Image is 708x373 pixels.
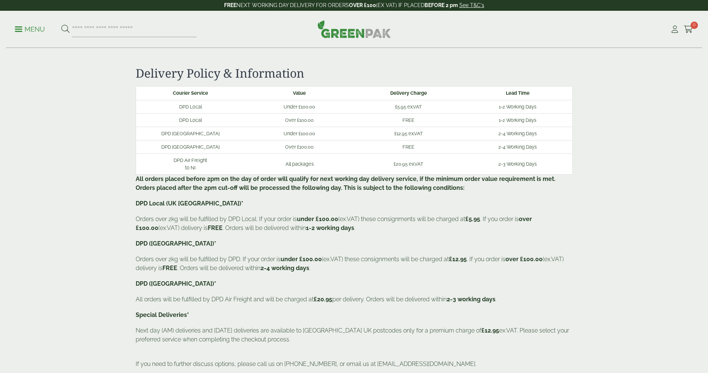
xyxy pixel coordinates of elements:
td: DPD Local [136,113,245,127]
td: All packages [245,154,354,174]
i: My Account [670,26,679,33]
strong: BEFORE 2 pm [424,2,458,8]
b: under £100.00 [281,256,322,263]
b: Special Deliveries* [136,311,189,318]
b: £12.95 [449,256,467,263]
th: Delivery Charge [354,87,463,100]
p: Next day (AM) deliveries and [DATE] deliveries are available to [GEOGRAPHIC_DATA] UK postcodes on... [136,326,573,353]
td: 2-4 Working Days [463,127,572,140]
strong: FREE [224,2,236,8]
b: £5.95 [465,215,480,223]
i: Cart [684,26,693,33]
td: Over £100.00 [245,140,354,154]
b: £20.95 [314,296,332,303]
td: 2-3 Working Days [463,154,572,174]
th: Value [245,87,354,100]
td: DPD Air Freight to NI [136,154,245,174]
td: 1-2 Working Days [463,113,572,127]
a: 0 [684,24,693,35]
b: FREE [162,265,177,272]
b: over £100.00 [505,256,543,263]
td: 1-2 Working Days [463,100,572,113]
td: DPD [GEOGRAPHIC_DATA] [136,127,245,140]
b: DPD Local (UK [GEOGRAPHIC_DATA])* [136,200,243,207]
td: £12.95 ex.VAT [354,127,463,140]
b: over £100.00 [136,215,532,231]
p: Orders over 2kg will be fulfilled by DPD Local. If your order is (ex.VAT) these consignments will... [136,215,573,233]
p: If you need to further discuss options, please call us on [PHONE_NUMBER], or email us at [EMAIL_A... [136,360,573,369]
td: Over £100.00 [245,113,354,127]
td: DPD [GEOGRAPHIC_DATA] [136,140,245,154]
td: FREE [354,113,463,127]
p: Orders over 2kg will be fulfilled by DPD. If your order is (ex.VAT) these consignments will be ch... [136,255,573,273]
span: 0 [691,22,698,29]
td: £20.95 ex.VAT [354,154,463,174]
td: FREE [354,140,463,154]
h2: Delivery Policy & Information [136,66,573,80]
b: DPD ([GEOGRAPHIC_DATA])* [136,280,216,287]
p: Menu [15,25,45,34]
b: 1-2 working days [306,224,354,231]
a: See T&C's [459,2,484,8]
th: Lead Time [463,87,572,100]
td: Under £100.00 [245,127,354,140]
b: 2-3 working days [447,296,495,303]
td: £5.95 ex.VAT [354,100,463,113]
td: DPD Local [136,100,245,113]
strong: OVER £100 [349,2,376,8]
b: 2-4 working days [261,265,309,272]
b: FREE [208,224,223,231]
a: Menu [15,25,45,32]
p: All orders will be fulfilled by DPD Air Freight and will be charged at per delivery. Orders will ... [136,295,573,304]
b: DPD ([GEOGRAPHIC_DATA])* [136,240,216,247]
td: Under £100.00 [245,100,354,113]
td: 2-4 Working Days [463,140,572,154]
img: GreenPak Supplies [317,20,391,38]
strong: £12.95 [481,327,499,334]
b: All orders placed before 2pm on the day of order will qualify for next working day delivery servi... [136,175,556,191]
th: Courier Service [136,87,245,100]
b: under £100.00 [297,215,338,223]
